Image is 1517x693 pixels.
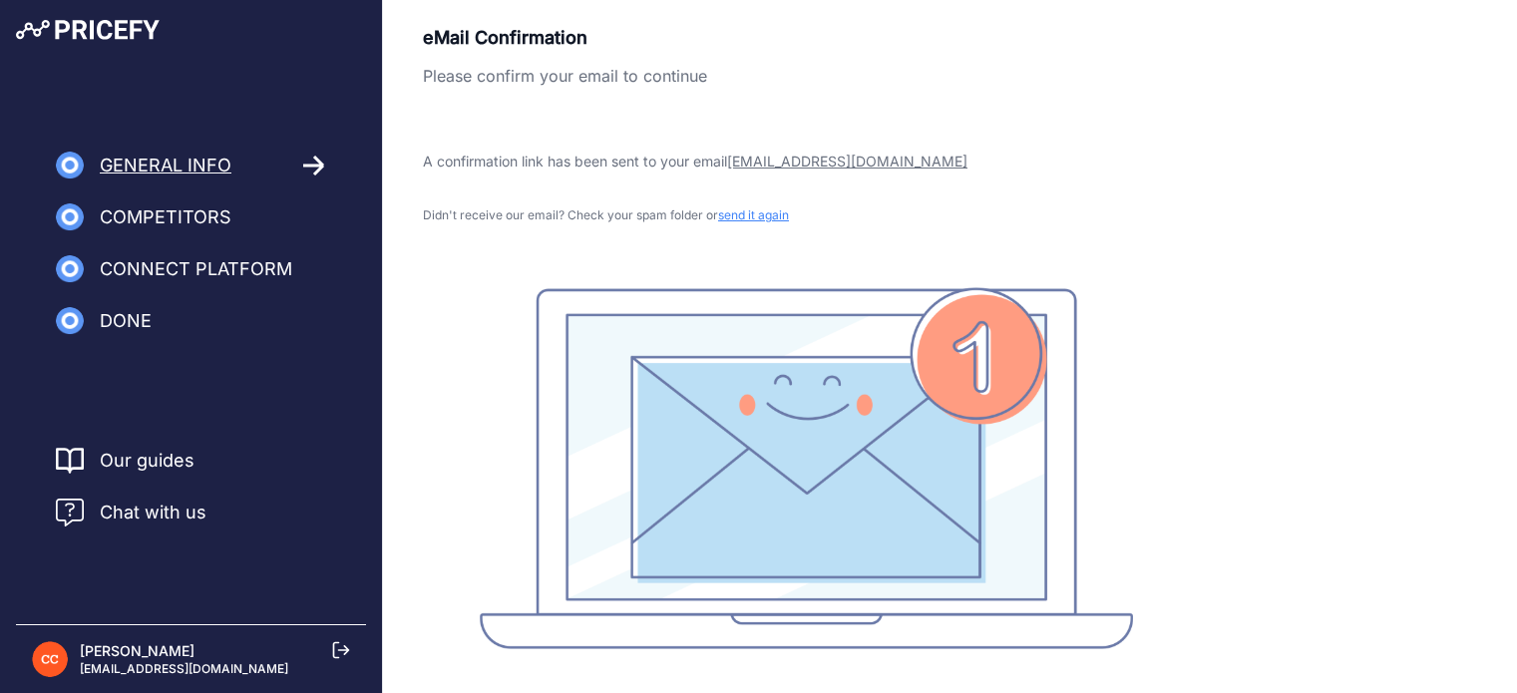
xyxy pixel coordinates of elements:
[423,24,1189,52] p: eMail Confirmation
[100,152,231,179] span: General Info
[100,203,231,231] span: Competitors
[80,641,288,661] p: [PERSON_NAME]
[100,499,206,526] span: Chat with us
[718,207,789,222] span: send it again
[56,499,206,526] a: Chat with us
[423,64,1189,88] p: Please confirm your email to continue
[423,152,1189,172] p: A confirmation link has been sent to your email
[727,153,967,170] span: [EMAIL_ADDRESS][DOMAIN_NAME]
[16,20,160,40] img: Pricefy Logo
[423,207,1189,223] p: Didn't receive our email? Check your spam folder or
[100,307,152,335] span: Done
[100,255,292,283] span: Connect Platform
[100,447,194,475] a: Our guides
[80,661,288,677] p: [EMAIL_ADDRESS][DOMAIN_NAME]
